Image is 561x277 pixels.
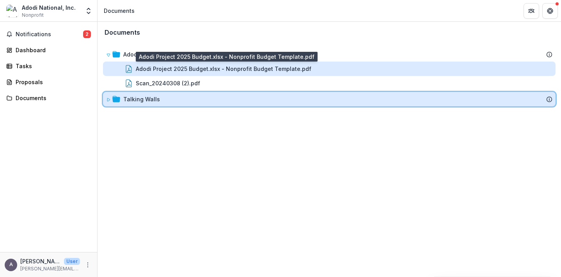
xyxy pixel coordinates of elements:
div: Scan_20240308 (2).pdf [103,76,556,90]
nav: breadcrumb [101,5,138,16]
button: Partners [524,3,539,19]
button: More [83,260,92,270]
div: Adodi Project 2025 Budget.xlsx - Nonprofit Budget Template.pdf [103,62,556,76]
h3: Documents [105,29,140,36]
div: Tasks [16,62,88,70]
div: Talking Walls [123,95,160,103]
div: Proposals [16,78,88,86]
div: Talking Walls [103,92,556,106]
a: Tasks [3,60,94,72]
div: Documents [16,94,88,102]
button: Get Help [542,3,558,19]
div: Documents [104,7,135,15]
span: Nonprofit [22,12,44,19]
img: Adodi National, Inc. [6,5,19,17]
span: 2 [83,30,91,38]
a: Documents [3,92,94,104]
div: Adodi 40th Anniversary Audio-Visual Oral History Project [103,47,556,62]
button: Open entity switcher [83,3,94,19]
div: Adodi Project 2025 Budget.xlsx - Nonprofit Budget Template.pdf [136,65,311,73]
div: armstrong.wm@gmail.com [9,262,13,267]
a: Proposals [3,76,94,88]
p: [PERSON_NAME][EMAIL_ADDRESS][DOMAIN_NAME] [20,265,80,272]
a: Dashboard [3,44,94,56]
div: Adodi 40th Anniversary Audio-Visual Oral History ProjectAdodi Project 2025 Budget.xlsx - Nonprofi... [103,47,556,90]
span: Notifications [16,31,83,38]
div: Dashboard [16,46,88,54]
div: Adodi 40th Anniversary Audio-Visual Oral History Project [123,50,278,58]
div: Adodi National, Inc. [22,4,76,12]
p: [PERSON_NAME][EMAIL_ADDRESS][DOMAIN_NAME] [20,257,61,265]
div: Scan_20240308 (2).pdf [136,79,200,87]
button: Notifications2 [3,28,94,41]
p: User [64,258,80,265]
